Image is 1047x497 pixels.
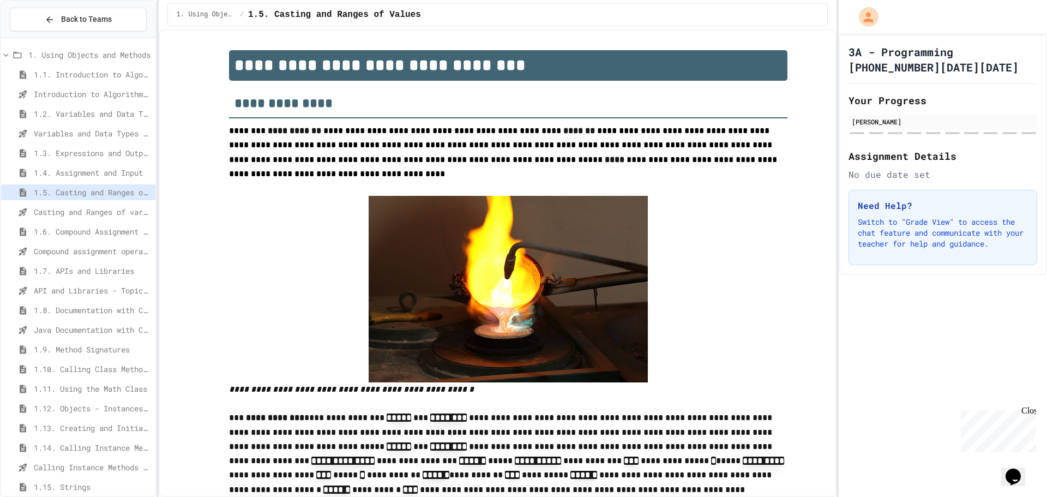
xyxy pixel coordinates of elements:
button: Back to Teams [10,8,147,31]
span: Compound assignment operators - Quiz [34,245,151,257]
span: 1. Using Objects and Methods [28,49,151,61]
iframe: chat widget [1001,453,1036,486]
span: 1. Using Objects and Methods [177,10,236,19]
span: 1.5. Casting and Ranges of Values [34,187,151,198]
span: 1.4. Assignment and Input [34,167,151,178]
span: 1.15. Strings [34,481,151,493]
span: 1.3. Expressions and Output [New] [34,147,151,159]
span: 1.11. Using the Math Class [34,383,151,394]
span: 1.2. Variables and Data Types [34,108,151,119]
span: 1.14. Calling Instance Methods [34,442,151,453]
h2: Your Progress [849,93,1037,108]
span: 1.10. Calling Class Methods [34,363,151,375]
span: Variables and Data Types - Quiz [34,128,151,139]
span: 1.8. Documentation with Comments and Preconditions [34,304,151,316]
span: Back to Teams [61,14,112,25]
h1: 3A - Programming [PHONE_NUMBER][DATE][DATE] [849,44,1037,75]
iframe: chat widget [956,406,1036,452]
div: Chat with us now!Close [4,4,75,69]
span: 1.13. Creating and Initializing Objects: Constructors [34,422,151,434]
span: Java Documentation with Comments - Topic 1.8 [34,324,151,336]
span: 1.6. Compound Assignment Operators [34,226,151,237]
span: 1.12. Objects - Instances of Classes [34,403,151,414]
span: 1.5. Casting and Ranges of Values [248,8,421,21]
span: API and Libraries - Topic 1.7 [34,285,151,296]
h3: Need Help? [858,199,1028,212]
span: 1.9. Method Signatures [34,344,151,355]
h2: Assignment Details [849,148,1037,164]
span: Casting and Ranges of variables - Quiz [34,206,151,218]
div: My Account [847,4,881,29]
span: Introduction to Algorithms, Programming, and Compilers [34,88,151,100]
div: [PERSON_NAME] [852,117,1034,127]
span: Calling Instance Methods - Topic 1.14 [34,462,151,473]
span: 1.7. APIs and Libraries [34,265,151,277]
span: 1.1. Introduction to Algorithms, Programming, and Compilers [34,69,151,80]
span: / [240,10,244,19]
p: Switch to "Grade View" to access the chat feature and communicate with your teacher for help and ... [858,217,1028,249]
div: No due date set [849,168,1037,181]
